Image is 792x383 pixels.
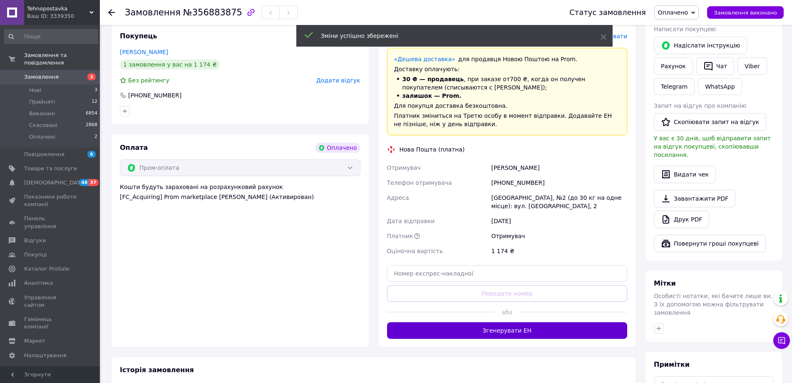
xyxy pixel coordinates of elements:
[120,366,194,374] span: Історія замовлення
[120,60,220,70] div: 1 замовлення у вас на 1 174 ₴
[24,215,77,230] span: Панель управління
[387,322,628,339] button: Згенерувати ЕН
[24,73,59,81] span: Замовлення
[773,332,790,349] button: Чат з покупцем
[79,179,89,186] span: 48
[569,8,646,17] div: Статус замовлення
[94,133,97,141] span: 2
[24,193,77,208] span: Показники роботи компанії
[654,57,693,75] button: Рахунок
[654,113,766,131] button: Скопіювати запит на відгук
[698,78,742,95] a: WhatsApp
[654,190,735,207] a: Завантажити PDF
[120,32,157,40] span: Покупець
[654,37,747,54] button: Надіслати інструкцію
[387,265,628,282] input: Номер експрес-накладної
[108,8,115,17] div: Повернутися назад
[394,55,621,63] div: для продавця Новою Поштою на Prom.
[24,265,69,273] span: Каталог ProSale
[183,7,242,17] span: №356883875
[24,237,46,244] span: Відгуки
[654,293,772,316] span: Особисті нотатки, які бачите лише ви. З їх допомогою можна фільтрувати замовлення
[654,279,676,287] span: Мітки
[397,145,467,154] div: Нова Пошта (платна)
[394,75,621,92] li: , при заказе от 700 ₴ , когда он получен покупателем (списываются с [PERSON_NAME]);
[658,9,688,16] span: Оплачено
[27,12,100,20] div: Ваш ID: 3339350
[707,6,784,19] button: Замовлення виконано
[125,7,181,17] span: Замовлення
[24,352,67,359] span: Налаштування
[86,110,97,117] span: 6854
[86,122,97,129] span: 2868
[27,5,89,12] span: Tehnopostavka
[24,279,53,287] span: Аналітика
[120,144,148,152] span: Оплата
[127,91,182,99] div: [PHONE_NUMBER]
[387,248,443,254] span: Оціночна вартість
[29,87,41,94] span: Нові
[321,32,580,40] div: Зміни успішно збережені
[495,308,519,316] span: або
[128,77,169,84] span: Без рейтингу
[402,76,464,82] span: 30 ₴ — продавець
[394,65,621,73] div: Доставку оплачують:
[654,211,709,228] a: Друк PDF
[315,143,360,153] div: Оплачено
[24,52,100,67] span: Замовлення та повідомлення
[654,102,746,109] span: Запит на відгук про компанію
[489,190,629,214] div: [GEOGRAPHIC_DATA], №2 (до 30 кг на одне місце): вул. [GEOGRAPHIC_DATA], 2
[654,235,766,252] button: Повернути гроші покупцеві
[654,78,695,95] a: Telegram
[737,57,767,75] a: Viber
[714,10,777,16] span: Замовлення виконано
[394,102,621,110] div: Для покупця доставка безкоштовна.
[120,183,360,201] div: Кошти будуть зараховані на розрахунковий рахунок
[24,151,65,158] span: Повідомлення
[29,133,55,141] span: Оплачені
[654,26,716,32] span: Написати покупцеві
[387,218,435,224] span: Дата відправки
[654,135,771,158] span: У вас є 30 днів, щоб відправити запит на відгук покупцеві, скопіювавши посилання.
[402,92,462,99] span: залишок — Prom.
[387,179,452,186] span: Телефон отримувача
[120,193,360,201] div: [FC_Acquiring] Prom marketplace [PERSON_NAME] (Активирован)
[94,87,97,94] span: 3
[29,98,55,106] span: Прийняті
[24,294,77,309] span: Управління сайтом
[489,160,629,175] div: [PERSON_NAME]
[394,112,621,128] div: Платник зміниться на Третю особу в момент відправки. Додавайте ЕН не пізніше, ніж у день відправки.
[24,337,45,345] span: Маркет
[489,229,629,244] div: Отримувач
[89,179,98,186] span: 37
[24,251,47,259] span: Покупці
[387,233,413,239] span: Платник
[654,361,690,368] span: Примітки
[29,110,55,117] span: Виконані
[92,98,97,106] span: 12
[489,175,629,190] div: [PHONE_NUMBER]
[24,165,77,172] span: Товари та послуги
[24,179,86,187] span: [DEMOGRAPHIC_DATA]
[316,77,360,84] span: Додати відгук
[394,56,455,62] a: «Дешева доставка»
[489,244,629,259] div: 1 174 ₴
[24,316,77,331] span: Гаманець компанії
[87,73,96,80] span: 3
[696,57,734,75] button: Чат
[87,151,96,158] span: 6
[654,166,716,183] button: Видати чек
[29,122,57,129] span: Скасовані
[4,29,98,44] input: Пошук
[387,194,409,201] span: Адреса
[387,164,421,171] span: Отримувач
[489,214,629,229] div: [DATE]
[120,49,168,55] a: [PERSON_NAME]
